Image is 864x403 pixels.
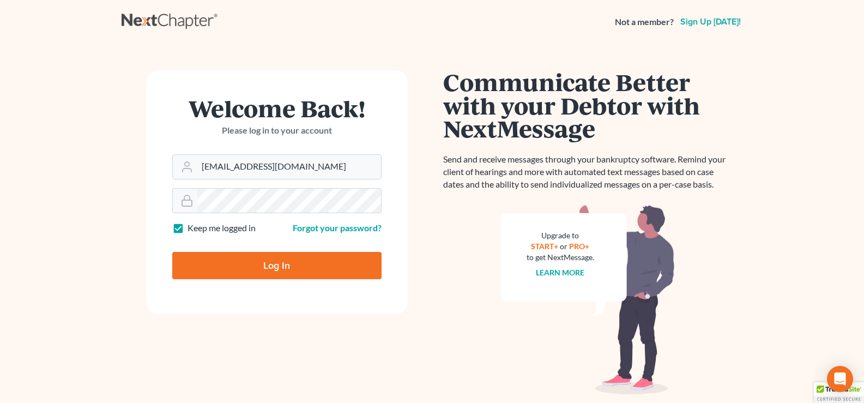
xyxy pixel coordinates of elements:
h1: Welcome Back! [172,97,382,120]
input: Log In [172,252,382,279]
a: START+ [531,242,558,251]
input: Email Address [197,155,381,179]
strong: Not a member? [615,16,674,28]
p: Send and receive messages through your bankruptcy software. Remind your client of hearings and mo... [443,153,732,191]
p: Please log in to your account [172,124,382,137]
a: Sign up [DATE]! [678,17,743,26]
div: Upgrade to [527,230,594,241]
div: to get NextMessage. [527,252,594,263]
div: TrustedSite Certified [814,382,864,403]
h1: Communicate Better with your Debtor with NextMessage [443,70,732,140]
span: or [560,242,567,251]
a: PRO+ [569,242,589,251]
label: Keep me logged in [188,222,256,234]
a: Learn more [536,268,584,277]
div: Open Intercom Messenger [827,366,853,392]
img: nextmessage_bg-59042aed3d76b12b5cd301f8e5b87938c9018125f34e5fa2b7a6b67550977c72.svg [500,204,675,395]
a: Forgot your password? [293,222,382,233]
